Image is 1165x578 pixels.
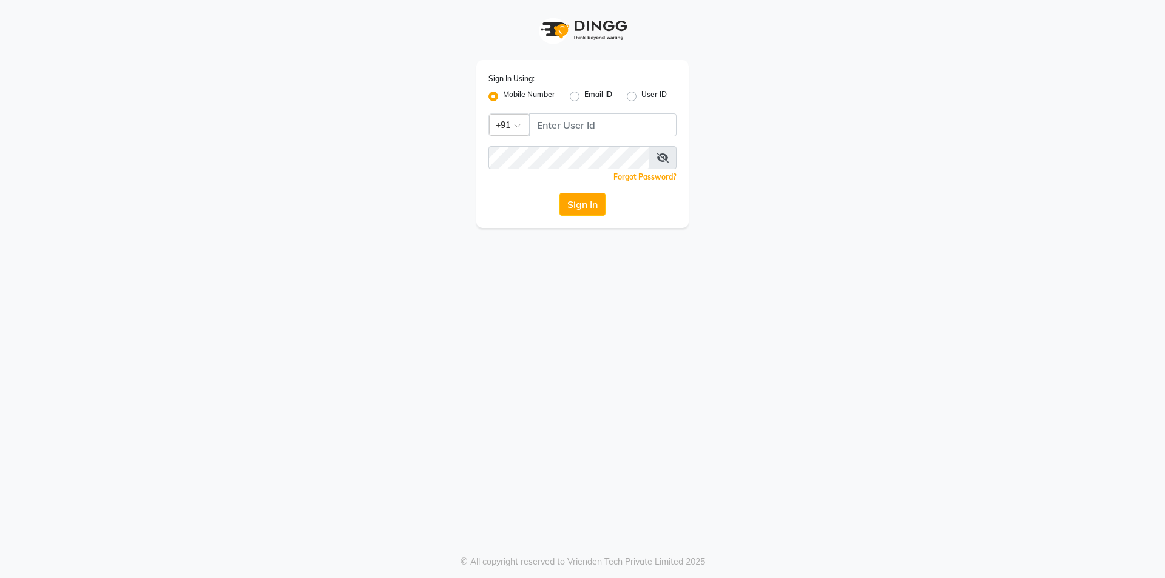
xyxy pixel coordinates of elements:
input: Username [488,146,649,169]
label: Sign In Using: [488,73,535,84]
label: Email ID [584,89,612,104]
button: Sign In [559,193,606,216]
img: logo1.svg [534,12,631,48]
label: Mobile Number [503,89,555,104]
label: User ID [641,89,667,104]
a: Forgot Password? [613,172,677,181]
input: Username [529,113,677,136]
